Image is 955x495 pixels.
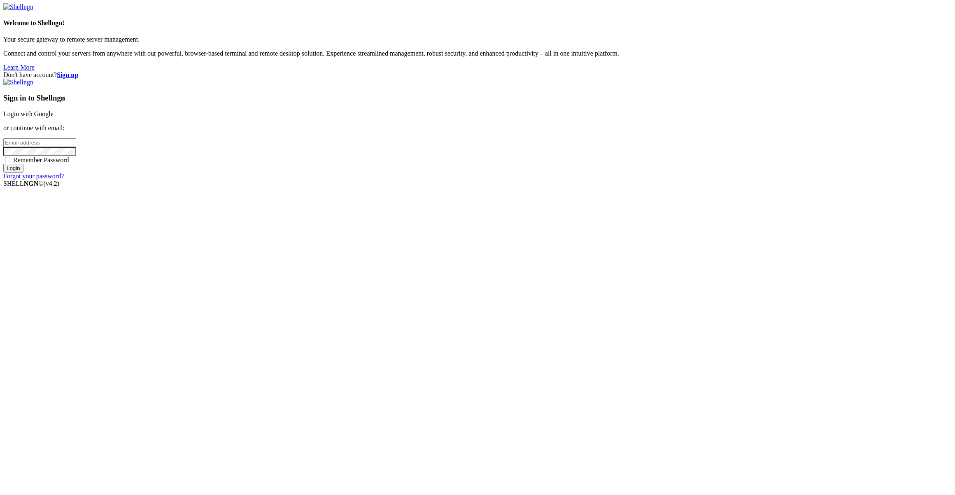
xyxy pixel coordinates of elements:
[3,19,952,27] h4: Welcome to Shellngn!
[3,138,76,147] input: Email address
[3,36,952,43] p: Your secure gateway to remote server management.
[3,173,64,180] a: Forgot your password?
[24,180,39,187] b: NGN
[3,79,33,86] img: Shellngn
[44,180,60,187] span: 4.2.0
[13,156,69,163] span: Remember Password
[3,71,952,79] div: Don't have account?
[3,50,952,57] p: Connect and control your servers from anywhere with our powerful, browser-based terminal and remo...
[3,110,54,117] a: Login with Google
[3,124,952,132] p: or continue with email:
[3,64,35,71] a: Learn More
[3,180,59,187] span: SHELL ©
[57,71,78,78] a: Sign up
[5,157,10,162] input: Remember Password
[3,164,23,173] input: Login
[3,3,33,11] img: Shellngn
[3,93,952,103] h3: Sign in to Shellngn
